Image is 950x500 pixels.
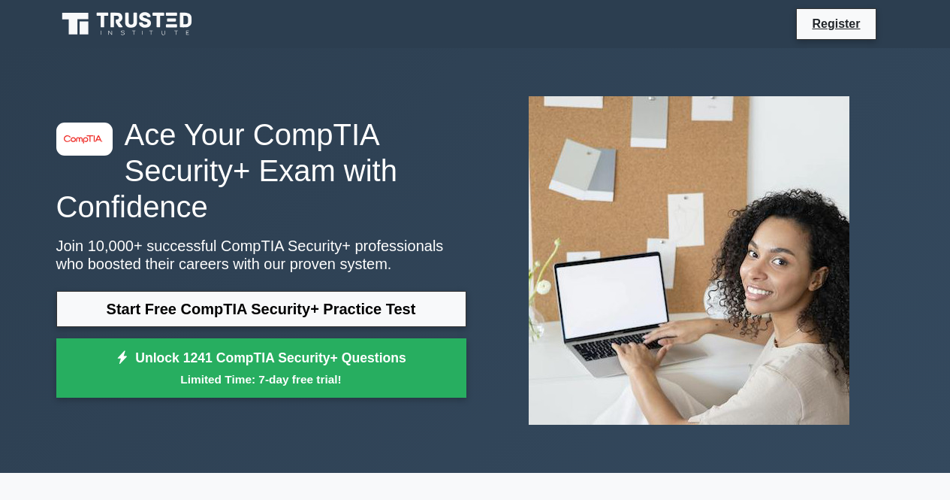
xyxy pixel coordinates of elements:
h1: Ace Your CompTIA Security+ Exam with Confidence [56,117,466,225]
p: Join 10,000+ successful CompTIA Security+ professionals who boosted their careers with our proven... [56,237,466,273]
small: Limited Time: 7-day free trial! [75,371,448,388]
a: Unlock 1241 CompTIA Security+ QuestionsLimited Time: 7-day free trial! [56,338,466,398]
a: Start Free CompTIA Security+ Practice Test [56,291,466,327]
a: Register [803,14,869,33]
